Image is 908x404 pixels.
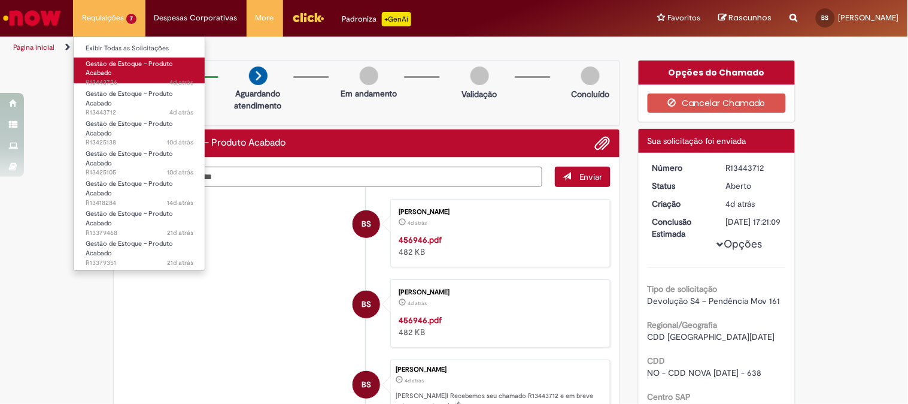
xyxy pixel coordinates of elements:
[123,167,543,187] textarea: Digite sua mensagem aqui...
[726,162,782,174] div: R13443712
[167,258,193,267] span: 21d atrás
[353,291,380,318] div: Bianca Onorio Da Rocha Santos
[86,258,193,268] span: R13379351
[579,171,603,182] span: Enviar
[154,12,238,24] span: Despesas Corporativas
[167,258,193,267] time: 08/08/2025 10:49:46
[341,88,397,100] p: Em andamento
[86,228,193,238] span: R13379468
[86,119,173,138] span: Gestão de Estoque – Produto Acabado
[74,88,205,113] a: Aberto R13443712 : Gestão de Estoque – Produto Acabado
[362,370,371,399] span: BS
[648,135,746,146] span: Sua solicitação foi enviada
[167,168,193,177] span: 10d atrás
[399,209,598,216] div: [PERSON_NAME]
[86,168,193,177] span: R13425105
[362,210,371,239] span: BS
[86,179,173,198] span: Gestão de Estoque – Produto Acabado
[167,138,193,147] time: 18/08/2025 14:32:16
[648,319,718,330] b: Regional/Geografia
[643,180,717,192] dt: Status
[86,209,173,228] span: Gestão de Estoque – Produto Acabado
[86,149,173,168] span: Gestão de Estoque – Produto Acabado
[643,162,717,174] dt: Número
[408,300,427,307] time: 25/08/2025 11:19:51
[169,78,193,87] time: 25/08/2025 11:23:45
[595,135,611,151] button: Adicionar anexos
[396,366,604,373] div: [PERSON_NAME]
[719,13,772,24] a: Rascunhos
[256,12,274,24] span: More
[167,198,193,207] span: 14d atrás
[1,6,63,30] img: ServiceNow
[726,180,782,192] div: Aberto
[399,289,598,296] div: [PERSON_NAME]
[726,198,755,209] time: 25/08/2025 11:21:06
[648,391,691,402] b: Centro SAP
[399,314,598,338] div: 482 KB
[399,315,442,325] a: 456946.pdf
[74,237,205,263] a: Aberto R13379351 : Gestão de Estoque – Produto Acabado
[86,198,193,208] span: R13418284
[169,108,193,117] span: 4d atrás
[839,13,899,23] span: [PERSON_NAME]
[648,331,775,342] span: CDD [GEOGRAPHIC_DATA][DATE]
[74,147,205,173] a: Aberto R13425105 : Gestão de Estoque – Produto Acabado
[167,198,193,207] time: 14/08/2025 15:38:10
[167,138,193,147] span: 10d atrás
[462,88,497,100] p: Validação
[82,12,124,24] span: Requisições
[822,14,829,22] span: BS
[581,67,600,85] img: img-circle-grey.png
[86,78,193,88] span: R13443726
[86,59,173,78] span: Gestão de Estoque – Produto Acabado
[167,228,193,237] time: 08/08/2025 10:54:50
[167,228,193,237] span: 21d atrás
[648,94,786,113] button: Cancelar Chamado
[342,12,411,26] div: Padroniza
[362,290,371,319] span: BS
[668,12,701,24] span: Favoritos
[74,177,205,203] a: Aberto R13418284 : Gestão de Estoque – Produto Acabado
[86,89,173,108] span: Gestão de Estoque – Produto Acabado
[399,234,442,245] a: 456946.pdf
[353,371,380,399] div: Bianca Onorio Da Rocha Santos
[408,219,427,227] time: 25/08/2025 11:19:56
[726,216,782,228] div: [DATE] 17:21:09
[405,377,424,384] span: 4d atrás
[405,377,424,384] time: 25/08/2025 11:21:06
[74,207,205,233] a: Aberto R13379468 : Gestão de Estoque – Produto Acabado
[382,12,411,26] p: +GenAi
[399,234,598,258] div: 482 KB
[86,138,193,147] span: R13425138
[729,12,772,23] span: Rascunhos
[74,117,205,143] a: Aberto R13425138 : Gestão de Estoque – Produto Acabado
[555,167,611,187] button: Enviar
[167,168,193,177] time: 18/08/2025 14:26:36
[292,8,324,26] img: click_logo_yellow_360x200.png
[639,61,795,85] div: Opções do Chamado
[9,37,596,59] ul: Trilhas de página
[648,355,666,366] b: CDD
[408,219,427,227] span: 4d atrás
[648,296,781,306] span: Devolução S4 – Pendência Mov 161
[353,210,380,238] div: Bianca Onorio Da Rocha Santos
[74,42,205,55] a: Exibir Todas as Solicitações
[408,300,427,307] span: 4d atrás
[360,67,378,85] img: img-circle-grey.png
[126,14,136,24] span: 7
[643,198,717,210] dt: Criação
[648,284,718,294] b: Tipo de solicitação
[648,367,762,378] span: NO - CDD NOVA [DATE] - 638
[229,88,287,111] p: Aguardando atendimento
[169,78,193,87] span: 4d atrás
[86,239,173,258] span: Gestão de Estoque – Produto Acabado
[571,88,609,100] p: Concluído
[470,67,489,85] img: img-circle-grey.png
[169,108,193,117] time: 25/08/2025 11:21:07
[249,67,268,85] img: arrow-next.png
[73,36,205,271] ul: Requisições
[74,58,205,83] a: Aberto R13443726 : Gestão de Estoque – Produto Acabado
